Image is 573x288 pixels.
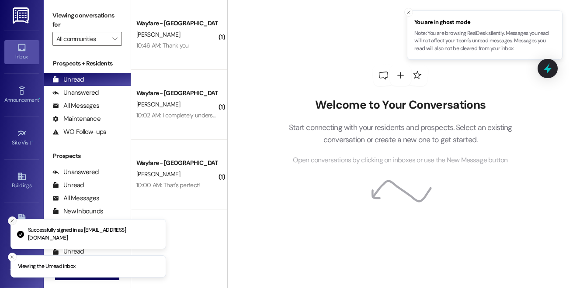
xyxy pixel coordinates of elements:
div: Unanswered [52,168,99,177]
span: Open conversations by clicking on inboxes or use the New Message button [293,155,507,166]
div: Maintenance [52,114,101,123]
div: 10:02 AM: I completely understand! I hope your recovery is going well! [136,111,313,119]
div: 10:00 AM: That's perfect! [136,181,200,189]
div: Wayfare - [GEOGRAPHIC_DATA] [136,158,217,168]
img: ResiDesk Logo [13,7,31,24]
div: Prospects + Residents [44,59,131,68]
span: • [39,96,40,102]
span: [PERSON_NAME] [136,31,180,38]
span: [PERSON_NAME] [136,100,180,108]
label: Viewing conversations for [52,9,122,32]
div: Prospects [44,151,131,161]
div: All Messages [52,101,99,110]
p: Start connecting with your residents and prospects. Select an existing conversation or create a n... [275,121,525,146]
div: Unread [52,181,84,190]
i:  [112,35,117,42]
div: 10:46 AM: Thank you [136,41,189,49]
div: WO Follow-ups [52,127,106,137]
a: Inbox [4,40,39,64]
a: Buildings [4,169,39,192]
div: Unread [52,75,84,84]
div: All Messages [52,194,99,203]
div: Wayfare - [GEOGRAPHIC_DATA] [136,89,217,98]
p: Note: You are browsing ResiDesk silently. Messages you read will not affect your team's unread me... [414,30,555,53]
h2: Welcome to Your Conversations [275,98,525,112]
button: Close toast [404,8,413,17]
span: You are in ghost mode [414,18,555,27]
button: Close toast [8,253,17,261]
a: Templates • [4,255,39,278]
span: • [31,138,33,144]
div: Wayfare - [GEOGRAPHIC_DATA] [136,19,217,28]
input: All communities [56,32,108,46]
a: Site Visit • [4,126,39,150]
button: Close toast [8,216,17,225]
p: Successfully signed in as [EMAIL_ADDRESS][DOMAIN_NAME] [28,226,159,242]
span: [PERSON_NAME] [136,170,180,178]
div: Unanswered [52,88,99,97]
p: Viewing the Unread inbox [18,263,75,271]
div: New Inbounds [52,207,103,216]
a: Leads [4,212,39,235]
